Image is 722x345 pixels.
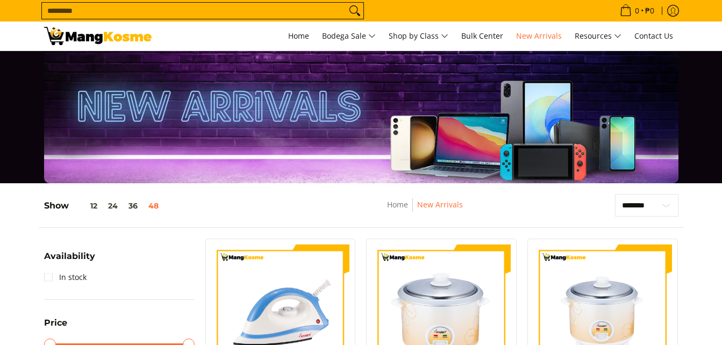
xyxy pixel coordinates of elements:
[617,5,657,17] span: •
[44,200,164,211] h5: Show
[322,30,376,43] span: Bodega Sale
[634,31,673,41] span: Contact Us
[629,21,678,51] a: Contact Us
[162,21,678,51] nav: Main Menu
[511,21,567,51] a: New Arrivals
[44,252,95,269] summary: Open
[44,319,67,335] summary: Open
[69,202,103,210] button: 12
[44,252,95,261] span: Availability
[317,21,381,51] a: Bodega Sale
[44,319,67,327] span: Price
[633,7,641,15] span: 0
[346,3,363,19] button: Search
[575,30,621,43] span: Resources
[461,31,503,41] span: Bulk Center
[387,199,408,210] a: Home
[456,21,509,51] a: Bulk Center
[283,21,314,51] a: Home
[644,7,656,15] span: ₱0
[103,202,123,210] button: 24
[44,27,152,45] img: New Arrivals: Fresh Release from The Premium Brands l Mang Kosme
[383,21,454,51] a: Shop by Class
[143,202,164,210] button: 48
[44,269,87,286] a: In stock
[389,30,448,43] span: Shop by Class
[123,202,143,210] button: 36
[315,198,535,222] nav: Breadcrumbs
[288,31,309,41] span: Home
[516,31,562,41] span: New Arrivals
[417,199,463,210] a: New Arrivals
[569,21,627,51] a: Resources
